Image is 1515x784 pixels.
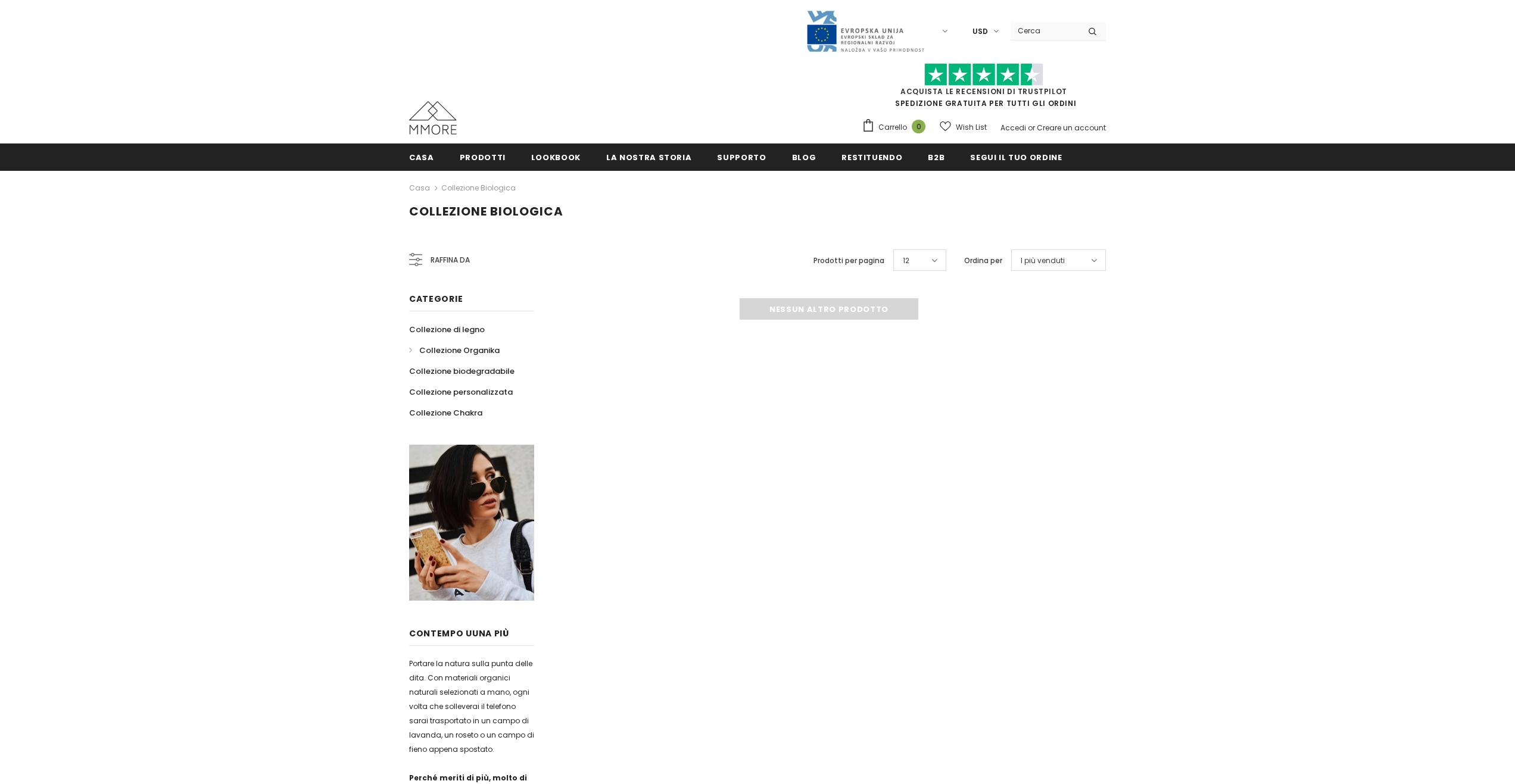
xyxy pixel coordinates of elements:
[409,366,515,377] span: Collezione biodegradabile
[813,255,884,267] label: Prodotti per pagina
[409,402,482,423] a: Collezione Chakra
[531,152,581,163] span: Lookbook
[912,120,925,133] span: 0
[606,152,691,163] span: La nostra storia
[792,152,816,163] span: Blog
[409,386,513,398] span: Collezione personalizzata
[862,68,1106,108] span: SPEDIZIONE GRATUITA PER TUTTI GLI ORDINI
[970,152,1062,163] span: Segui il tuo ordine
[717,152,766,163] span: supporto
[409,340,500,361] a: Collezione Organika
[409,324,485,335] span: Collezione di legno
[956,121,987,133] span: Wish List
[409,407,482,418] span: Collezione Chakra
[409,181,430,195] a: Casa
[460,152,506,163] span: Prodotti
[862,118,931,136] a: Carrello 0
[878,121,907,133] span: Carrello
[531,143,581,170] a: Lookbook
[409,152,434,163] span: Casa
[924,63,1043,86] img: Fidati di Pilot Stars
[1011,22,1079,39] input: Search Site
[606,143,691,170] a: La nostra storia
[409,101,457,135] img: Casi MMORE
[972,26,988,38] span: USD
[717,143,766,170] a: supporto
[841,152,902,163] span: Restituendo
[806,26,925,36] a: Javni Razpis
[928,152,944,163] span: B2B
[970,143,1062,170] a: Segui il tuo ordine
[431,254,470,267] span: Raffina da
[841,143,902,170] a: Restituendo
[900,86,1067,96] a: Acquista le recensioni di TrustPilot
[940,117,987,138] a: Wish List
[419,345,500,356] span: Collezione Organika
[1037,123,1106,133] a: Creare un account
[409,361,515,382] a: Collezione biodegradabile
[1028,123,1035,133] span: or
[460,143,506,170] a: Prodotti
[928,143,944,170] a: B2B
[1000,123,1026,133] a: Accedi
[409,382,513,402] a: Collezione personalizzata
[441,183,516,193] a: Collezione biologica
[1021,255,1065,267] span: I più venduti
[792,143,816,170] a: Blog
[409,203,563,220] span: Collezione biologica
[409,319,485,340] a: Collezione di legno
[409,143,434,170] a: Casa
[409,293,463,305] span: Categorie
[806,10,925,53] img: Javni Razpis
[903,255,909,267] span: 12
[409,627,509,639] span: contempo uUna più
[409,657,534,757] p: Portare la natura sulla punta delle dita. Con materiali organici naturali selezionati a mano, ogn...
[964,255,1002,267] label: Ordina per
